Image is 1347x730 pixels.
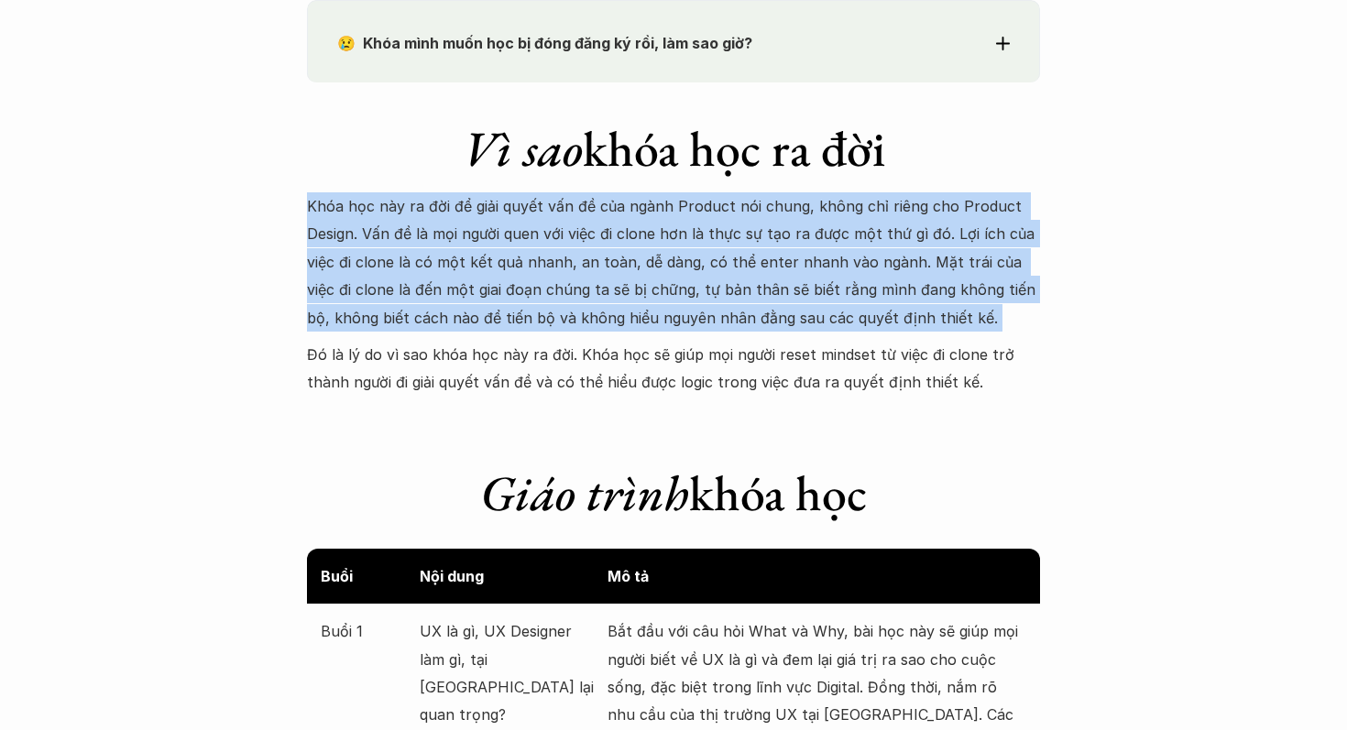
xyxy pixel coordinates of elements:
[420,567,484,585] strong: Nội dung
[307,463,1040,523] h1: khóa học
[608,567,649,585] strong: Mô tả
[321,567,353,585] strong: Buổi
[307,341,1040,397] p: Đó là lý do vì sao khóa học này ra đời. Khóa học sẽ giúp mọi người reset mindset từ việc đi clone...
[321,617,411,645] p: Buổi 1
[307,119,1040,179] h1: khóa học ra đời
[337,34,752,52] strong: 😢 Khóa mình muốn học bị đóng đăng ký rồi, làm sao giờ?
[420,617,599,729] p: UX là gì, UX Designer làm gì, tại [GEOGRAPHIC_DATA] lại quan trọng?
[480,461,689,525] em: Giáo trình
[463,116,583,180] em: Vì sao
[307,192,1040,332] p: Khóa học này ra đời để giải quyết vấn đề của ngành Product nói chung, không chỉ riêng cho Product...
